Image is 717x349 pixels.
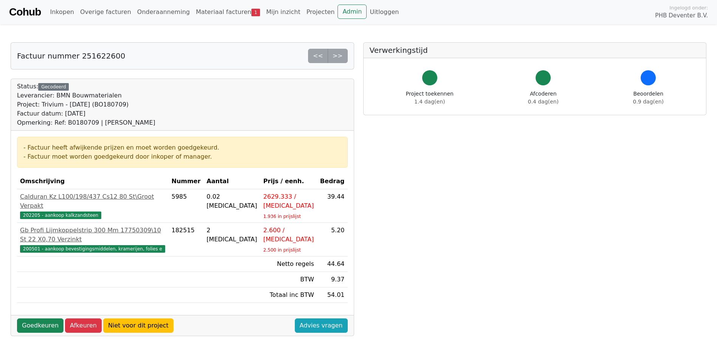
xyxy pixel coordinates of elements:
[65,318,102,333] a: Afkeuren
[414,99,445,105] span: 1.4 dag(en)
[17,318,63,333] a: Goedkeuren
[17,109,155,118] div: Factuur datum: [DATE]
[263,247,301,253] sub: 2.500 in prijslijst
[317,189,348,223] td: 39.44
[20,226,166,253] a: Gb Profi Lijmkoppelstrip 300 Mm 17750309\10 St 22 X0,70 Verzinkt200501 - aankoop bevestigingsmidd...
[17,51,125,60] h5: Factuur nummer 251622600
[317,272,348,287] td: 9.37
[263,5,304,20] a: Mijn inzicht
[20,192,166,210] div: Calduran Kz L100/198/437 Cs12 80 St\Groot Verpakt
[260,272,317,287] td: BTW
[633,99,664,105] span: 0.9 dag(en)
[23,152,341,161] div: - Factuur moet worden goedgekeurd door inkoper of manager.
[669,4,708,11] span: Ingelogd onder:
[260,287,317,303] td: Totaal inc BTW
[23,143,341,152] div: - Factuur heeft afwijkende prijzen en moet worden goedgekeurd.
[370,46,700,55] h5: Verwerkingstijd
[263,192,314,210] div: 2629.333 / [MEDICAL_DATA]
[20,192,166,219] a: Calduran Kz L100/198/437 Cs12 80 St\Groot Verpakt202205 - aankoop kalkzandsteen
[134,5,193,20] a: Onderaanneming
[207,192,257,210] div: 0.02 [MEDICAL_DATA]
[317,223,348,256] td: 5.20
[20,212,101,219] span: 202205 - aankoop kalkzandsteen
[17,118,155,127] div: Opmerking: Ref: B0180709 | [PERSON_NAME]
[260,174,317,189] th: Prijs / eenh.
[47,5,77,20] a: Inkopen
[103,318,173,333] a: Niet voor dit project
[338,5,367,19] a: Admin
[9,3,41,21] a: Cohub
[20,226,166,244] div: Gb Profi Lijmkoppelstrip 300 Mm 17750309\10 St 22 X0,70 Verzinkt
[367,5,402,20] a: Uitloggen
[38,83,69,91] div: Gecodeerd
[263,214,301,219] sub: 1.936 in prijslijst
[304,5,338,20] a: Projecten
[207,226,257,244] div: 2 [MEDICAL_DATA]
[317,287,348,303] td: 54.01
[633,90,664,106] div: Beoordelen
[169,189,204,223] td: 5985
[17,82,155,127] div: Status:
[295,318,348,333] a: Advies vragen
[528,99,559,105] span: 0.4 dag(en)
[251,9,260,16] span: 1
[17,174,169,189] th: Omschrijving
[193,5,263,20] a: Materiaal facturen1
[204,174,260,189] th: Aantal
[20,245,165,253] span: 200501 - aankoop bevestigingsmiddelen, kramerijen, folies e
[169,174,204,189] th: Nummer
[406,90,454,106] div: Project toekennen
[169,223,204,256] td: 182515
[17,100,155,109] div: Project: Trivium - [DATE] (BO180709)
[655,11,708,20] span: PHB Deventer B.V.
[260,256,317,272] td: Netto regels
[528,90,559,106] div: Afcoderen
[77,5,134,20] a: Overige facturen
[317,174,348,189] th: Bedrag
[17,91,155,100] div: Leverancier: BMN Bouwmaterialen
[263,226,314,244] div: 2.600 / [MEDICAL_DATA]
[317,256,348,272] td: 44.64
